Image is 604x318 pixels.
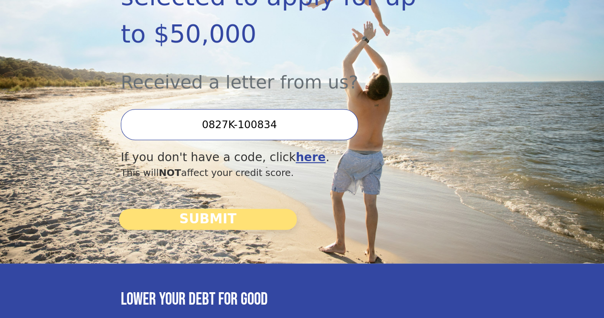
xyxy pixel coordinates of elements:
div: This will affect your credit score. [121,166,429,180]
span: NOT [159,167,181,178]
button: SUBMIT [119,208,297,229]
div: Received a letter from us? [121,53,429,96]
div: If you don't have a code, click . [121,149,429,166]
a: here [296,150,326,164]
h3: Lower your debt for good [121,289,483,310]
input: Enter your Offer Code: [121,109,358,140]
